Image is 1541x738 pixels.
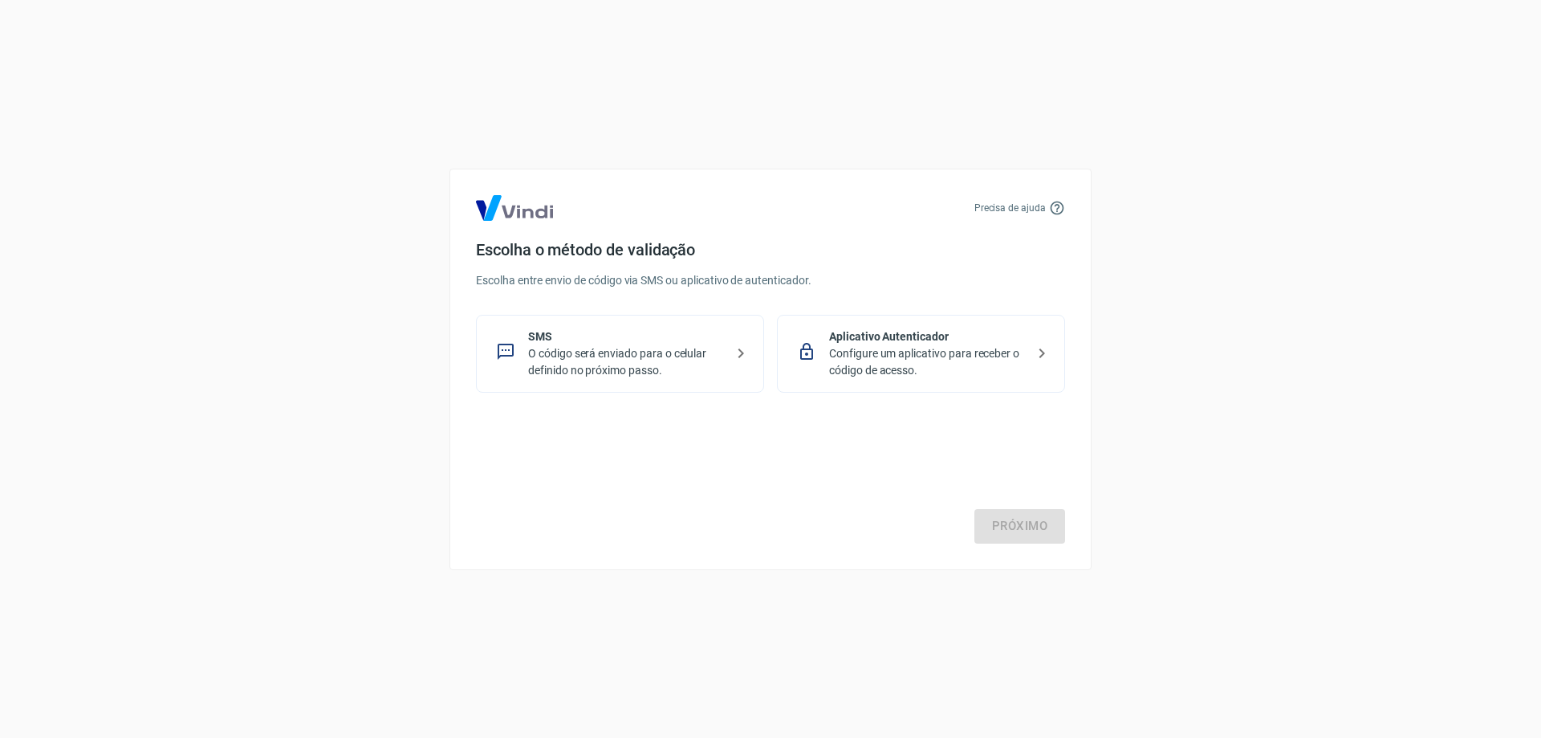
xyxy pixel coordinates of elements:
[829,328,1026,345] p: Aplicativo Autenticador
[476,315,764,393] div: SMSO código será enviado para o celular definido no próximo passo.
[476,240,1065,259] h4: Escolha o método de validação
[476,272,1065,289] p: Escolha entre envio de código via SMS ou aplicativo de autenticador.
[829,345,1026,379] p: Configure um aplicativo para receber o código de acesso.
[528,328,725,345] p: SMS
[974,201,1046,215] p: Precisa de ajuda
[528,345,725,379] p: O código será enviado para o celular definido no próximo passo.
[777,315,1065,393] div: Aplicativo AutenticadorConfigure um aplicativo para receber o código de acesso.
[476,195,553,221] img: Logo Vind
